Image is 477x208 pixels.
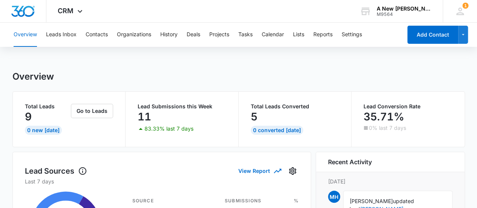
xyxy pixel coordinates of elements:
span: [PERSON_NAME] [350,198,393,204]
p: Lead Submissions this Week [138,104,226,109]
div: 0 New [DATE] [25,126,62,135]
button: Settings [287,165,299,177]
button: Contacts [86,23,108,47]
h1: Overview [12,71,54,82]
button: Settings [342,23,362,47]
button: Projects [209,23,229,47]
h6: Recent Activity [328,157,372,166]
p: Total Leads Converted [251,104,339,109]
span: 1 [462,3,468,9]
p: 83.33% last 7 days [144,126,193,131]
p: 35.71% [364,111,404,123]
div: notifications count [462,3,468,9]
p: Last 7 days [25,177,299,185]
p: 11 [138,111,151,123]
button: Overview [14,23,37,47]
span: CRM [58,7,74,15]
p: 9 [25,111,32,123]
button: History [160,23,178,47]
button: View Report [238,164,281,177]
p: Total Leads [25,104,70,109]
button: Organizations [117,23,151,47]
div: account name [377,6,432,12]
button: Deals [187,23,200,47]
button: Go to Leads [71,104,113,118]
div: 0 Converted [DATE] [251,126,303,135]
a: Go to Leads [71,108,113,114]
p: Lead Conversion Rate [364,104,452,109]
button: Add Contact [407,26,458,44]
button: Calendar [262,23,284,47]
button: Tasks [238,23,253,47]
div: account id [377,12,432,17]
button: Leads Inbox [46,23,77,47]
p: 0% last 7 days [369,125,406,131]
button: Reports [313,23,333,47]
button: Lists [293,23,304,47]
h1: Lead Sources [25,165,87,177]
p: [DATE] [328,177,452,185]
p: 5 [251,111,258,123]
span: MH [328,191,340,203]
